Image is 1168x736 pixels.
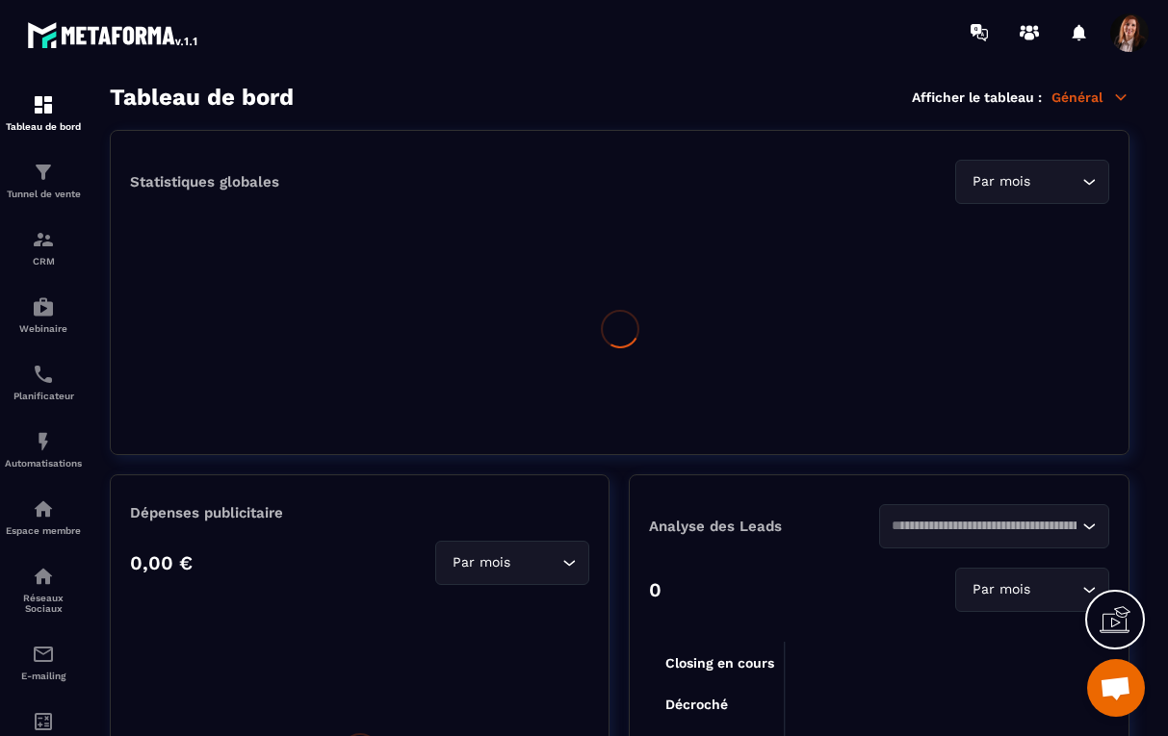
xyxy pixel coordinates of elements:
[665,697,728,712] tspan: Décroché
[130,173,279,190] p: Statistiques globales
[955,568,1109,612] div: Search for option
[5,628,82,696] a: emailemailE-mailing
[649,578,662,601] p: 0
[968,579,1034,600] span: Par mois
[5,146,82,214] a: formationformationTunnel de vente
[27,17,200,52] img: logo
[968,171,1034,192] span: Par mois
[32,363,55,386] img: scheduler
[5,214,82,281] a: formationformationCRM
[5,79,82,146] a: formationformationTableau de bord
[912,89,1042,105] p: Afficher le tableau :
[1034,579,1077,600] input: Search for option
[649,518,879,535] p: Analyse des Leads
[5,458,82,469] p: Automatisations
[5,671,82,681] p: E-mailing
[448,552,514,573] span: Par mois
[5,121,82,132] p: Tableau de bord
[32,161,55,184] img: formation
[892,516,1077,537] input: Search for option
[32,497,55,520] img: automations
[130,551,193,574] p: 0,00 €
[1087,659,1145,717] a: Ouvrir le chat
[665,655,774,672] tspan: Closing en cours
[514,552,558,573] input: Search for option
[110,84,294,111] h3: Tableau de bord
[5,550,82,628] a: social-networksocial-networkRéseaux Sociaux
[32,295,55,318] img: automations
[32,643,55,666] img: email
[32,228,55,251] img: formation
[5,525,82,536] p: Espace membre
[32,430,55,453] img: automations
[5,416,82,483] a: automationsautomationsAutomatisations
[1034,171,1077,192] input: Search for option
[5,256,82,266] p: CRM
[5,483,82,550] a: automationsautomationsEspace membre
[5,323,82,334] p: Webinaire
[879,504,1109,548] div: Search for option
[130,504,589,521] p: Dépenses publicitaire
[32,93,55,116] img: formation
[5,189,82,199] p: Tunnel de vente
[955,160,1109,204] div: Search for option
[435,541,589,585] div: Search for option
[5,281,82,348] a: automationsautomationsWebinaire
[5,348,82,416] a: schedulerschedulerPlanificateur
[1051,89,1129,106] p: Général
[32,565,55,588] img: social-network
[5,593,82,614] p: Réseaux Sociaux
[32,710,55,733] img: accountant
[5,391,82,401] p: Planificateur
